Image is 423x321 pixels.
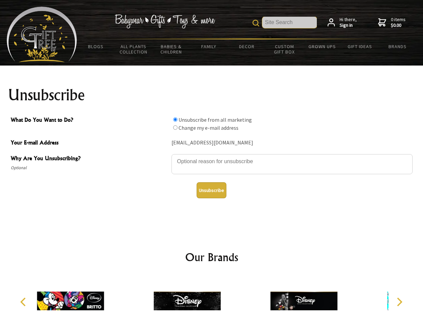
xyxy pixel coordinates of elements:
[173,117,178,122] input: What Do You Want to Do?
[266,39,303,59] a: Custom Gift Box
[171,154,413,174] textarea: Why Are You Unsubscribing?
[392,295,407,309] button: Next
[379,39,417,53] a: Brands
[391,22,406,28] strong: $0.00
[340,22,357,28] strong: Sign in
[13,249,410,265] h2: Our Brands
[11,116,168,125] span: What Do You Want to Do?
[8,87,415,103] h1: Unsubscribe
[115,14,215,28] img: Babywear - Gifts - Toys & more
[173,125,178,130] input: What Do You Want to Do?
[253,20,259,26] img: product search
[17,295,31,309] button: Previous
[341,39,379,53] a: Gift Ideas
[340,17,357,28] span: Hi there,
[11,164,168,172] span: Optional
[262,17,317,28] input: Site Search
[11,154,168,164] span: Why Are You Unsubscribing?
[7,7,77,62] img: Babyware - Gifts - Toys and more...
[228,39,266,53] a: Decor
[171,138,413,148] div: [EMAIL_ADDRESS][DOMAIN_NAME]
[115,39,153,59] a: All Plants Collection
[303,39,341,53] a: Grown Ups
[328,17,357,28] a: Hi there,Sign in
[378,17,406,28] a: 0 items$0.00
[179,124,238,131] label: Change my e-mail address
[391,16,406,28] span: 0 items
[179,116,252,123] label: Unsubscribe from all marketing
[152,39,190,59] a: Babies & Children
[190,39,228,53] a: Family
[11,138,168,148] span: Your E-mail Address
[197,182,226,198] button: Unsubscribe
[77,39,115,53] a: BLOGS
